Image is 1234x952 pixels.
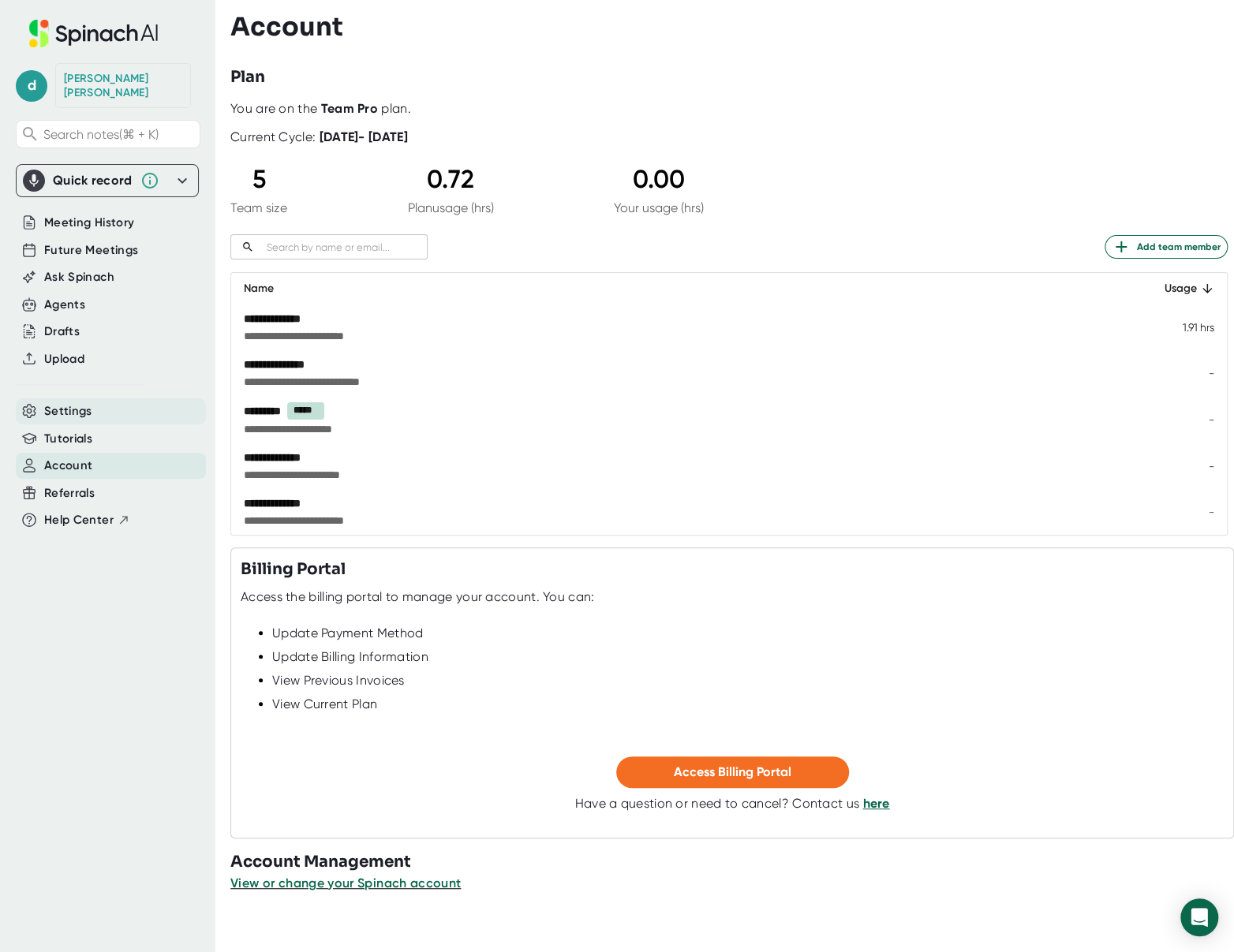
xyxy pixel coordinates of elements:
[616,756,849,788] button: Access Billing Portal
[241,589,594,605] div: Access the billing portal to manage your account. You can:
[1180,898,1218,936] div: Open Intercom Messenger
[241,558,346,581] h3: Billing Portal
[1131,443,1227,489] td: -
[1131,304,1227,350] td: 1.91 hrs
[44,214,134,232] button: Meeting History
[44,511,130,529] button: Help Center
[230,850,1234,874] h3: Account Management
[321,101,378,116] b: Team Pro
[44,296,85,314] button: Agents
[272,625,1224,641] div: Update Payment Method
[320,129,408,144] b: [DATE] - [DATE]
[1105,235,1228,259] button: Add team member
[260,238,428,256] input: Search by name or email...
[1131,350,1227,396] td: -
[44,402,92,420] button: Settings
[230,65,265,89] h3: Plan
[408,200,494,215] div: Plan usage (hrs)
[1131,489,1227,535] td: -
[674,764,791,779] span: Access Billing Portal
[16,70,47,102] span: d
[1144,279,1214,298] div: Usage
[230,101,1228,117] div: You are on the plan.
[272,649,1224,665] div: Update Billing Information
[244,279,1119,298] div: Name
[1112,237,1221,256] span: Add team member
[53,173,133,189] div: Quick record
[230,12,343,42] h3: Account
[614,164,704,194] div: 0.00
[44,350,84,368] button: Upload
[44,268,114,286] button: Ask Spinach
[272,696,1224,712] div: View Current Plan
[230,875,461,890] span: View or change your Spinach account
[64,72,182,99] div: Dan Chamberlain
[44,241,138,259] button: Future Meetings
[1131,396,1227,442] td: -
[43,127,159,142] span: Search notes (⌘ + K)
[230,874,461,893] button: View or change your Spinach account
[272,673,1224,689] div: View Previous Invoices
[614,200,704,215] div: Your usage (hrs)
[230,200,287,215] div: Team size
[44,323,80,341] button: Drafts
[862,796,889,811] a: here
[230,129,408,145] div: Current Cycle:
[44,430,92,448] button: Tutorials
[44,457,92,475] button: Account
[44,484,95,502] button: Referrals
[230,164,287,194] div: 5
[408,164,494,194] div: 0.72
[23,165,192,196] div: Quick record
[574,796,889,812] div: Have a question or need to cancel? Contact us
[44,511,114,529] span: Help Center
